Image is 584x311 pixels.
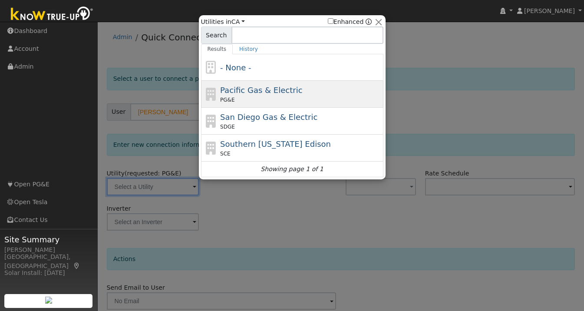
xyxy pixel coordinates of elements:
[220,123,235,131] span: SDGE
[220,63,251,72] span: - None -
[201,17,245,26] span: Utilities in
[220,96,234,104] span: PG&E
[4,268,93,278] div: Solar Install: [DATE]
[201,44,233,54] a: Results
[4,245,93,255] div: [PERSON_NAME]
[4,234,93,245] span: Site Summary
[231,18,245,25] a: CA
[201,26,232,44] span: Search
[328,17,364,26] label: Enhanced
[220,86,302,95] span: Pacific Gas & Electric
[7,5,98,24] img: Know True-Up
[73,262,81,269] a: Map
[220,112,317,122] span: San Diego Gas & Electric
[261,165,323,174] i: Showing page 1 of 1
[524,7,575,14] span: [PERSON_NAME]
[366,18,372,25] a: Enhanced Providers
[220,139,331,149] span: Southern [US_STATE] Edison
[4,252,93,271] div: [GEOGRAPHIC_DATA], [GEOGRAPHIC_DATA]
[233,44,264,54] a: History
[45,297,52,304] img: retrieve
[328,18,333,24] input: Enhanced
[220,150,231,158] span: SCE
[328,17,372,26] span: Show enhanced providers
